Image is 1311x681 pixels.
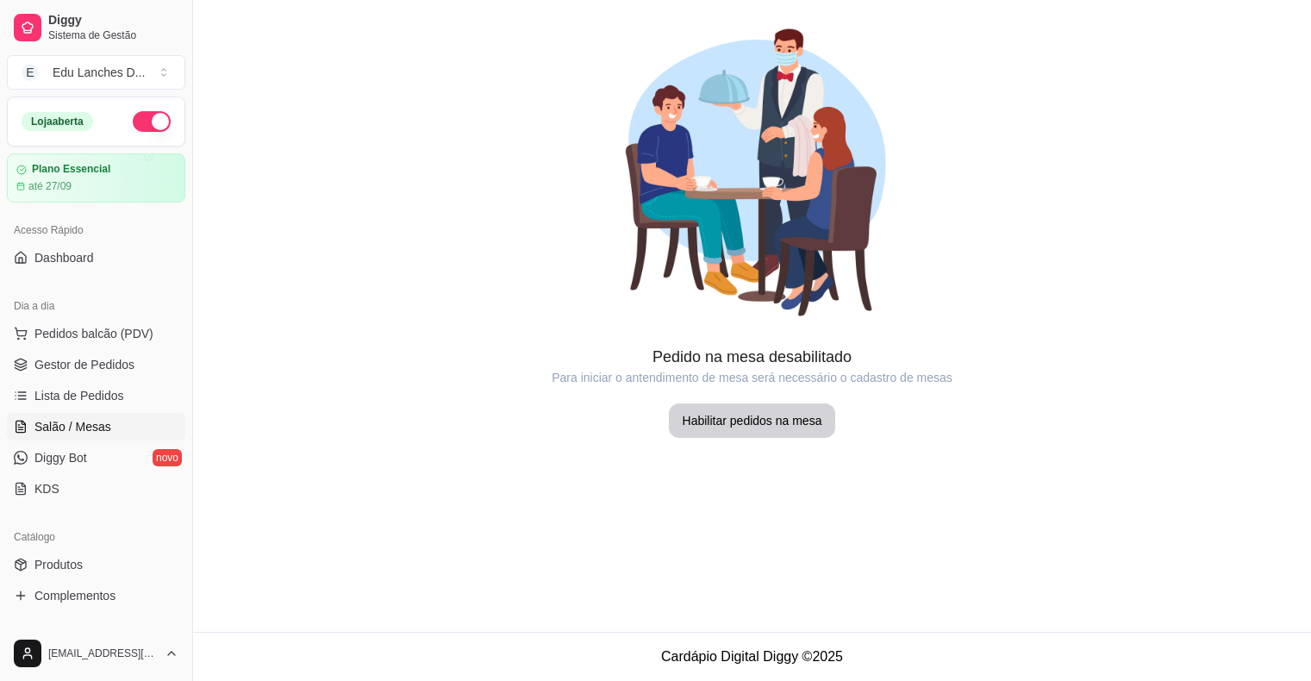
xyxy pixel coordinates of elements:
span: Lista de Pedidos [34,387,124,404]
a: Gestor de Pedidos [7,351,185,378]
span: Salão / Mesas [34,418,111,435]
span: Diggy [48,13,178,28]
button: Habilitar pedidos na mesa [669,403,836,438]
a: Salão / Mesas [7,413,185,440]
div: Catálogo [7,523,185,551]
span: [EMAIL_ADDRESS][DOMAIN_NAME] [48,647,158,660]
span: Dashboard [34,249,94,266]
button: [EMAIL_ADDRESS][DOMAIN_NAME] [7,633,185,674]
div: Edu Lanches D ... [53,64,145,81]
span: Complementos [34,587,115,604]
span: Pedidos balcão (PDV) [34,325,153,342]
button: Alterar Status [133,111,171,132]
button: Select a team [7,55,185,90]
a: Diggy Botnovo [7,444,185,472]
div: Acesso Rápido [7,216,185,244]
a: Lista de Pedidos [7,382,185,409]
span: Sistema de Gestão [48,28,178,42]
span: E [22,64,39,81]
a: DiggySistema de Gestão [7,7,185,48]
a: Plano Essencialaté 27/09 [7,153,185,203]
a: Produtos [7,551,185,578]
span: Diggy Bot [34,449,87,466]
a: KDS [7,475,185,503]
article: até 27/09 [28,179,72,193]
div: Dia a dia [7,292,185,320]
article: Pedido na mesa desabilitado [193,345,1311,369]
span: Produtos [34,556,83,573]
button: Pedidos balcão (PDV) [7,320,185,347]
span: Gestor de Pedidos [34,356,134,373]
article: Para iniciar o antendimento de mesa será necessário o cadastro de mesas [193,369,1311,386]
div: Loja aberta [22,112,93,131]
article: Plano Essencial [32,163,110,176]
a: Dashboard [7,244,185,272]
footer: Cardápio Digital Diggy © 2025 [193,632,1311,681]
a: Complementos [7,582,185,609]
span: KDS [34,480,59,497]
